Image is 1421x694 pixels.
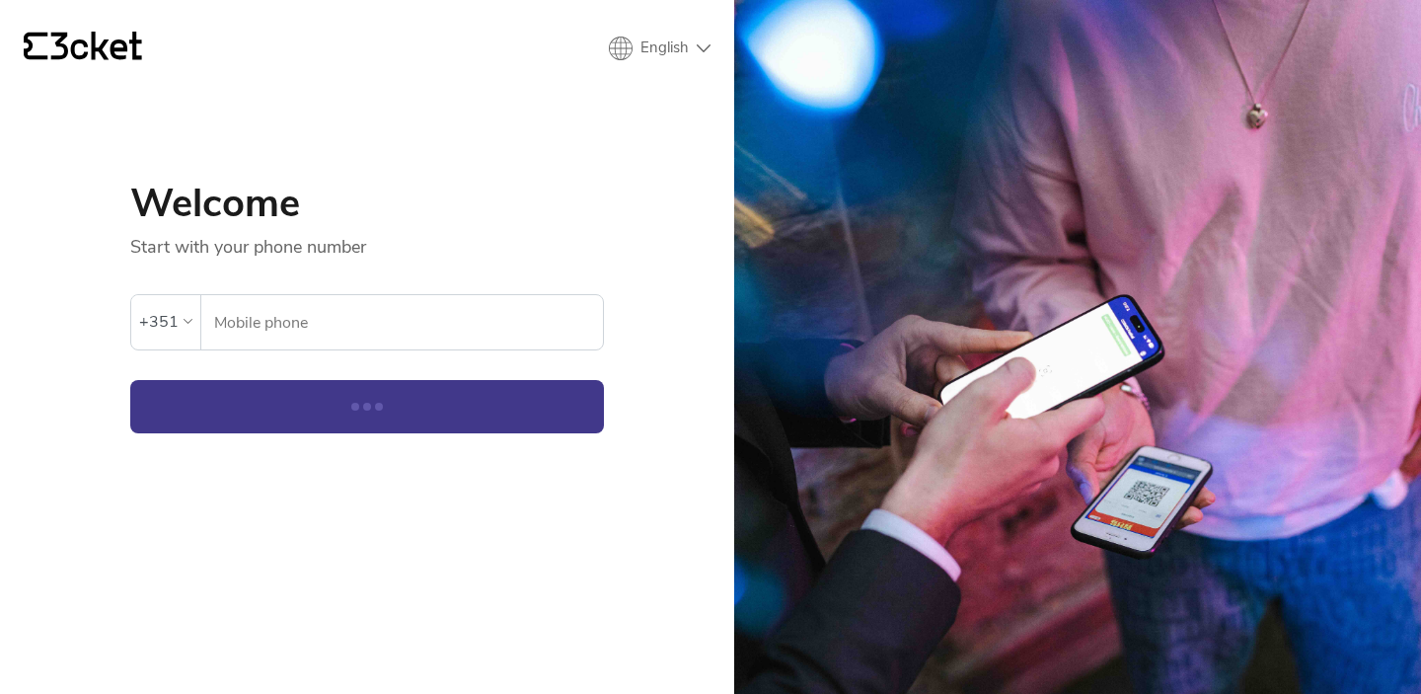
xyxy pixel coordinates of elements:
h1: Welcome [130,184,604,223]
g: {' '} [24,33,47,60]
p: Start with your phone number [130,223,604,259]
a: {' '} [24,32,142,65]
input: Mobile phone [213,295,603,349]
label: Mobile phone [201,295,603,350]
div: +351 [139,307,179,337]
button: Continue [130,380,604,433]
